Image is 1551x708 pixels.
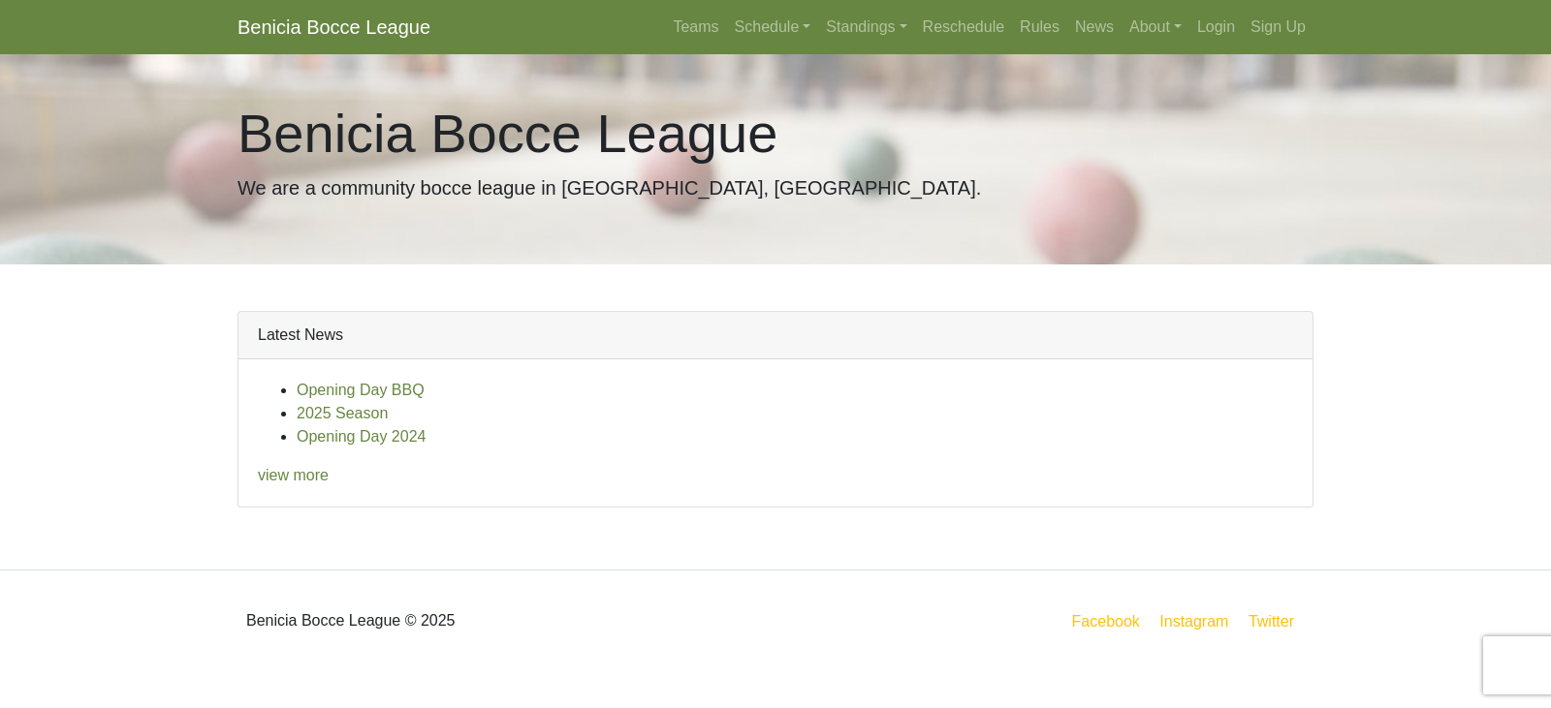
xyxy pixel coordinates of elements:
[297,382,425,398] a: Opening Day BBQ
[237,101,1314,166] h1: Benicia Bocce League
[238,312,1313,359] div: Latest News
[1189,8,1243,46] a: Login
[1245,609,1310,633] a: Twitter
[1067,8,1122,46] a: News
[1155,609,1232,633] a: Instagram
[1243,8,1314,46] a: Sign Up
[1068,609,1144,633] a: Facebook
[1122,8,1189,46] a: About
[915,8,1013,46] a: Reschedule
[237,173,1314,202] p: We are a community bocce league in [GEOGRAPHIC_DATA], [GEOGRAPHIC_DATA].
[818,8,914,46] a: Standings
[727,8,819,46] a: Schedule
[1012,8,1067,46] a: Rules
[237,8,430,46] a: Benicia Bocce League
[258,467,329,483] a: view more
[297,405,388,421] a: 2025 Season
[223,586,775,656] div: Benicia Bocce League © 2025
[297,428,426,445] a: Opening Day 2024
[665,8,726,46] a: Teams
